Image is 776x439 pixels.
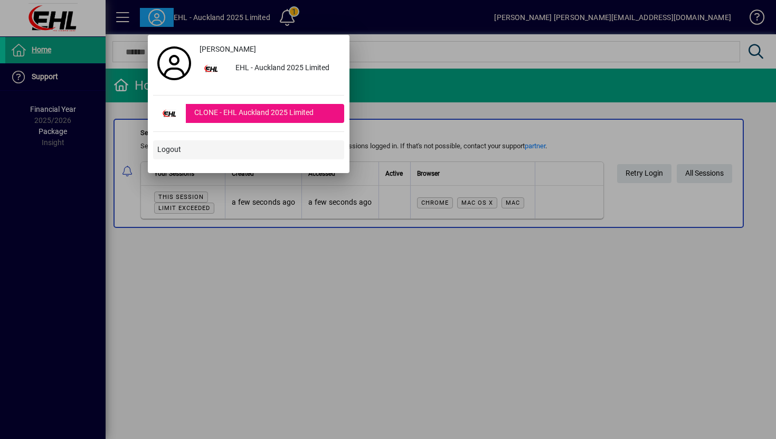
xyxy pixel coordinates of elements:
[157,144,181,155] span: Logout
[195,40,344,59] a: [PERSON_NAME]
[200,44,256,55] span: [PERSON_NAME]
[153,54,195,73] a: Profile
[153,140,344,159] button: Logout
[186,104,344,123] div: CLONE - EHL Auckland 2025 Limited
[153,104,344,123] button: CLONE - EHL Auckland 2025 Limited
[195,59,344,78] button: EHL - Auckland 2025 Limited
[227,59,344,78] div: EHL - Auckland 2025 Limited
